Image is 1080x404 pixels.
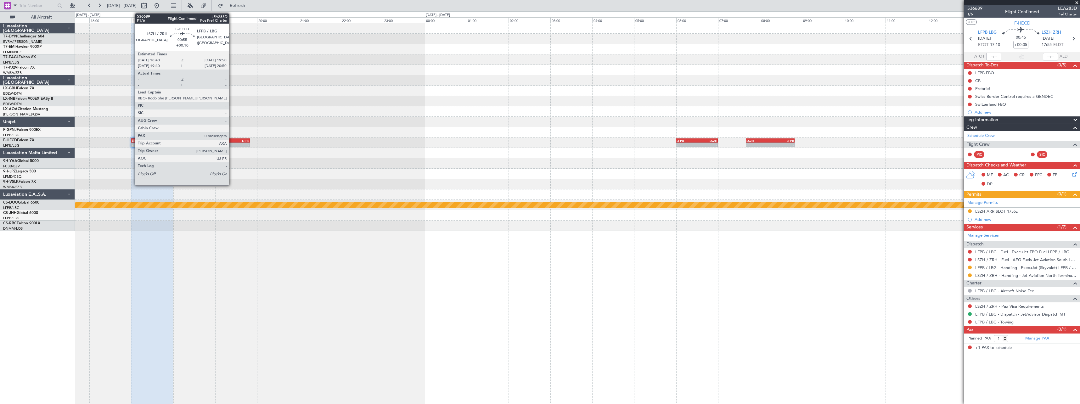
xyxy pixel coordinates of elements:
[225,139,249,143] div: LFPB
[3,211,17,215] span: CS-JHH
[975,265,1077,270] a: LFPB / LBG - Handling - ExecuJet (Skyvalet) LFPB / LBG
[746,143,770,147] div: -
[550,17,592,23] div: 03:00
[3,164,20,169] a: FCBB/BZV
[3,226,23,231] a: DNMM/LOS
[19,1,55,10] input: Trip Number
[3,55,19,59] span: T7-EAGL
[1019,172,1025,178] span: CR
[966,295,980,302] span: Others
[1057,191,1066,197] span: (0/1)
[426,13,450,18] div: [DATE] - [DATE]
[978,36,991,42] span: [DATE]
[966,224,983,231] span: Services
[978,42,988,48] span: ETOT
[718,17,760,23] div: 07:00
[1016,35,1026,41] span: 00:45
[3,143,20,148] a: LFPB/LBG
[1060,53,1070,60] span: ALDT
[966,191,981,198] span: Permits
[975,109,1077,115] div: Add new
[975,311,1066,317] a: LFPB / LBG - Dispatch - JetAdvisor Dispatch MT
[974,53,985,60] span: ATOT
[3,35,17,38] span: T7-DYN
[1057,224,1066,230] span: (1/7)
[132,17,173,23] div: 17:00
[3,159,39,163] a: 9H-YAAGlobal 5000
[770,139,794,143] div: LFPB
[967,12,982,17] span: 1/6
[76,13,100,18] div: [DATE] - [DATE]
[3,159,17,163] span: 9H-YAA
[697,143,717,147] div: -
[974,151,984,158] div: PIC
[1057,326,1066,333] span: (0/1)
[1042,42,1052,48] span: 17:55
[975,249,1069,255] a: LFPB / LBG - Fuel - ExecuJet FBO Fuel LFPB / LBG
[986,53,1001,60] input: --:--
[697,139,717,143] div: LSZH
[592,17,634,23] div: 04:00
[677,143,697,147] div: -
[1053,42,1063,48] span: ELDT
[967,233,999,239] a: Manage Services
[966,162,1026,169] span: Dispatch Checks and Weather
[383,17,425,23] div: 23:00
[107,3,137,8] span: [DATE] - [DATE]
[3,66,35,70] a: T7-PJ29Falcon 7X
[257,17,299,23] div: 20:00
[967,5,982,12] span: 536689
[3,45,42,49] a: T7-EMIHawker 900XP
[966,326,973,334] span: Pax
[3,174,21,179] a: LFMD/CEQ
[225,143,249,147] div: -
[975,217,1077,222] div: Add new
[3,70,22,75] a: WMSA/SZB
[3,55,36,59] a: T7-EAGLFalcon 8X
[3,185,22,189] a: WMSA/SZB
[966,124,977,131] span: Crew
[3,201,18,205] span: CS-DOU
[3,205,20,210] a: LFPB/LBG
[1005,8,1039,15] div: Flight Confirmed
[966,241,984,248] span: Dispatch
[975,257,1077,262] a: LSZH / ZRH - Fuel - AEG Fuels-Jet Aviation South-LSZH/ZRH
[202,143,226,147] div: -
[966,116,998,124] span: Leg Information
[1053,172,1057,178] span: FP
[3,66,17,70] span: T7-PJ29
[975,345,1012,351] span: +1 PAX to schedule
[3,112,40,117] a: [PERSON_NAME]/QSA
[3,60,20,65] a: LFPB/LBG
[1057,62,1066,68] span: (0/5)
[975,288,1034,294] a: LFPB / LBG - Aircraft Noise Fee
[3,97,53,101] a: LX-INBFalcon 900EX EASy II
[928,17,970,23] div: 12:00
[966,141,990,148] span: Flight Crew
[3,97,15,101] span: LX-INB
[3,107,18,111] span: LX-AOA
[3,170,36,173] a: 9H-LPZLegacy 500
[3,180,36,184] a: 9H-VSLKFalcon 7X
[975,78,981,83] div: CB
[975,273,1077,278] a: LSZH / ZRH - Handling - Jet Aviation North Terminal LSZH / ZRH
[224,3,251,8] span: Refresh
[16,15,66,20] span: All Aircraft
[3,138,17,142] span: F-HECD
[967,133,995,139] a: Schedule Crew
[760,17,802,23] div: 08:00
[89,17,131,23] div: 16:00
[746,139,770,143] div: LSZH
[967,200,998,206] a: Manage Permits
[1049,152,1063,157] div: - -
[215,17,257,23] div: 19:00
[886,17,927,23] div: 11:00
[3,211,38,215] a: CS-JHHGlobal 6000
[1042,30,1061,36] span: LSZH ZRH
[341,17,383,23] div: 22:00
[987,181,993,188] span: DP
[1014,20,1030,26] span: F-HECD
[3,102,22,106] a: EDLW/DTM
[975,94,1053,99] div: Swiss Border Control requires a GENDEC
[677,139,697,143] div: LFPB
